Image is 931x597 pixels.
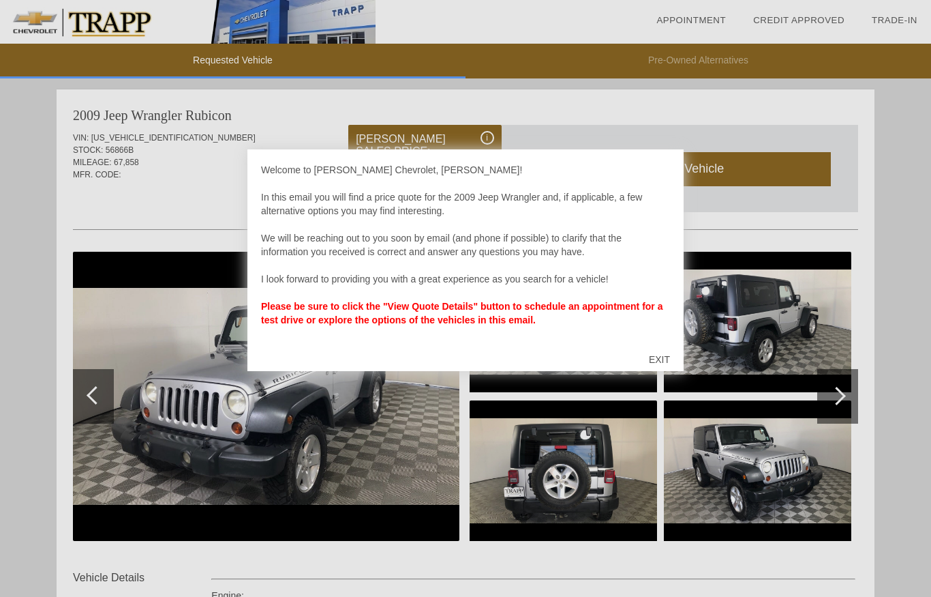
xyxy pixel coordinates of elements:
[261,301,662,325] strong: Please be sure to click the "View Quote Details" button to schedule an appointment for a test dri...
[872,15,917,25] a: Trade-In
[261,163,670,340] div: Welcome to [PERSON_NAME] Chevrolet, [PERSON_NAME]! In this email you will find a price quote for ...
[656,15,726,25] a: Appointment
[753,15,844,25] a: Credit Approved
[635,339,684,380] div: EXIT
